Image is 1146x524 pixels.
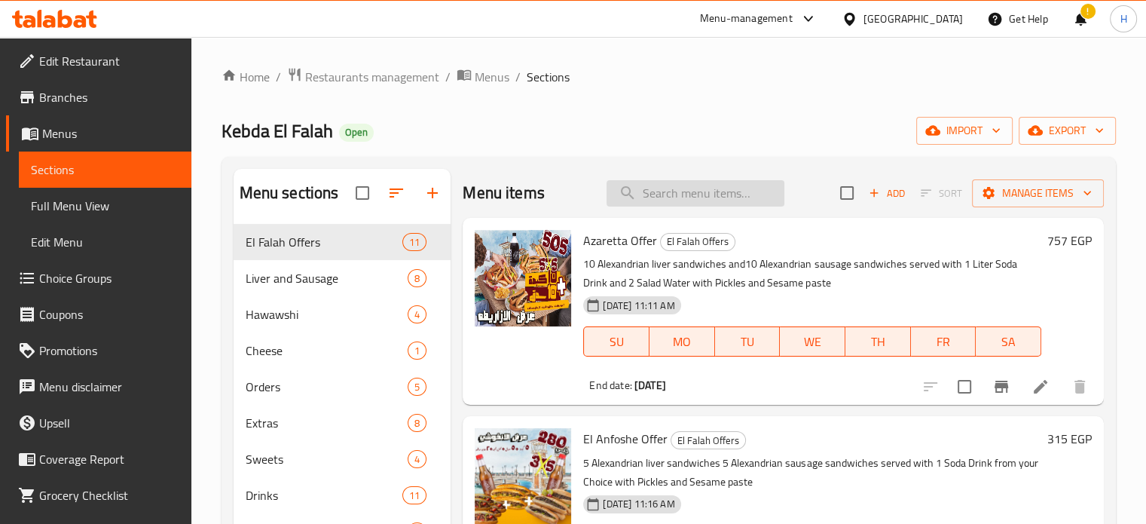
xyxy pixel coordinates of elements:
h2: Menu items [463,182,545,204]
a: Coupons [6,296,191,332]
span: Restaurants management [305,68,439,86]
button: Manage items [972,179,1104,207]
span: Select all sections [347,177,378,209]
span: Add item [863,182,911,205]
span: Kebda El Falah [222,114,333,148]
button: Branch-specific-item [983,369,1019,405]
span: Menu disclaimer [39,378,179,396]
nav: breadcrumb [222,67,1116,87]
span: FR [917,331,970,353]
div: El Falah Offers11 [234,224,451,260]
a: Full Menu View [19,188,191,224]
div: El Falah Offers [660,233,735,251]
button: import [916,117,1013,145]
span: export [1031,121,1104,140]
p: 5 Alexandrian liver sandwiches 5 Alexandrian sausage sandwiches served with 1 Soda Drink from you... [583,454,1041,492]
span: Extras [246,414,408,432]
button: export [1019,117,1116,145]
li: / [276,68,281,86]
span: import [928,121,1001,140]
span: SA [982,331,1035,353]
div: items [408,269,426,287]
span: Sweets [246,450,408,468]
span: Choice Groups [39,269,179,287]
span: SU [590,331,643,353]
span: Azaretta Offer [583,229,657,252]
span: 1 [408,344,426,358]
b: [DATE] [634,375,666,395]
span: Select section first [911,182,972,205]
span: Menus [42,124,179,142]
button: WE [780,326,845,357]
span: 4 [408,308,426,322]
li: / [515,68,521,86]
a: Edit Menu [19,224,191,260]
span: Hawawshi [246,305,408,323]
span: El Falah Offers [246,233,403,251]
div: items [408,305,426,323]
span: H [1120,11,1126,27]
span: Edit Menu [31,233,179,251]
input: search [607,180,784,207]
div: El Falah Offers [671,431,746,449]
div: Extras8 [234,405,451,441]
a: Restaurants management [287,67,439,87]
span: 5 [408,380,426,394]
span: Coverage Report [39,450,179,468]
span: El Falah Offers [661,233,735,250]
a: Promotions [6,332,191,369]
span: [DATE] 11:11 AM [597,299,680,313]
button: TU [715,326,781,357]
span: 11 [403,489,426,503]
button: Add [863,182,911,205]
div: items [408,342,426,360]
button: FR [911,326,976,357]
span: TH [851,331,905,353]
p: 10 Alexandrian liver sandwiches and10 Alexandrian sausage sandwiches served with 1 Liter Soda Dri... [583,255,1041,293]
button: MO [649,326,715,357]
span: Coupons [39,305,179,323]
div: Liver and Sausage8 [234,260,451,296]
span: End date: [589,375,631,395]
span: 8 [408,271,426,286]
div: [GEOGRAPHIC_DATA] [863,11,963,27]
span: 11 [403,235,426,250]
a: Menu disclaimer [6,369,191,405]
div: Hawawshi4 [234,296,451,332]
span: Grocery Checklist [39,486,179,504]
span: Upsell [39,414,179,432]
span: Cheese [246,342,408,360]
div: items [408,378,426,396]
div: Drinks [246,486,403,504]
span: Liver and Sausage [246,269,408,287]
button: Add section [414,175,451,211]
div: items [402,233,426,251]
button: delete [1062,369,1098,405]
span: TU [721,331,775,353]
a: Grocery Checklist [6,477,191,513]
div: Cheese1 [234,332,451,369]
h2: Menu sections [240,182,339,204]
span: Edit Restaurant [39,52,179,70]
a: Edit Restaurant [6,43,191,79]
span: MO [656,331,709,353]
span: Add [866,185,907,202]
span: Orders [246,378,408,396]
a: Menus [6,115,191,152]
div: items [408,450,426,468]
span: El Falah Offers [671,432,745,449]
span: El Anfoshe Offer [583,427,668,450]
span: Manage items [984,184,1092,203]
span: Menus [475,68,509,86]
a: Home [222,68,270,86]
li: / [445,68,451,86]
span: Select section [831,177,863,209]
button: SU [583,326,649,357]
span: Open [339,126,374,139]
span: Sort sections [378,175,414,211]
span: Promotions [39,342,179,360]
